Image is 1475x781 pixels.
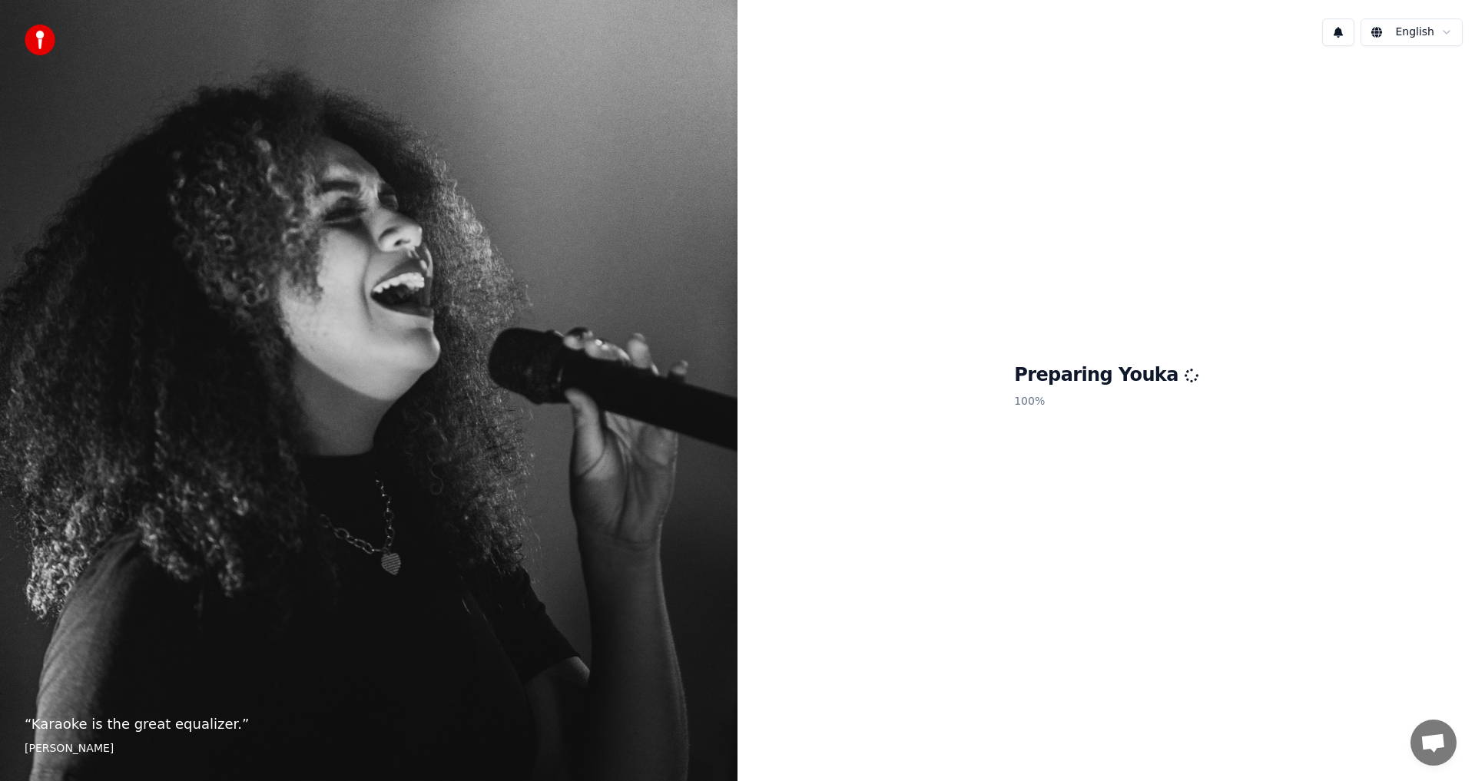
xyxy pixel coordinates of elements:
[25,713,713,735] p: “ Karaoke is the great equalizer. ”
[25,741,713,756] footer: [PERSON_NAME]
[25,25,55,55] img: youka
[1014,363,1198,388] h1: Preparing Youka
[1410,720,1457,766] div: Open chat
[1014,388,1198,415] p: 100 %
